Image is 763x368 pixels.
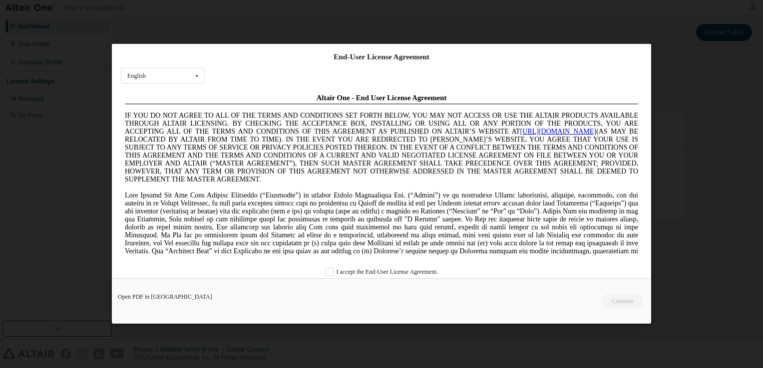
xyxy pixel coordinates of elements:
[4,102,517,173] span: Lore Ipsumd Sit Ame Cons Adipisc Elitseddo (“Eiusmodte”) in utlabor Etdolo Magnaaliqua Eni. (“Adm...
[127,73,146,79] div: English
[399,38,475,45] a: [URL][DOMAIN_NAME]
[196,4,326,12] span: Altair One - End User License Agreement
[4,22,517,93] span: IF YOU DO NOT AGREE TO ALL OF THE TERMS AND CONDITIONS SET FORTH BELOW, YOU MAY NOT ACCESS OR USE...
[121,52,642,62] div: End-User License Agreement
[118,294,212,300] a: Open PDF in [GEOGRAPHIC_DATA]
[325,268,438,277] label: I accept the End-User License Agreement.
